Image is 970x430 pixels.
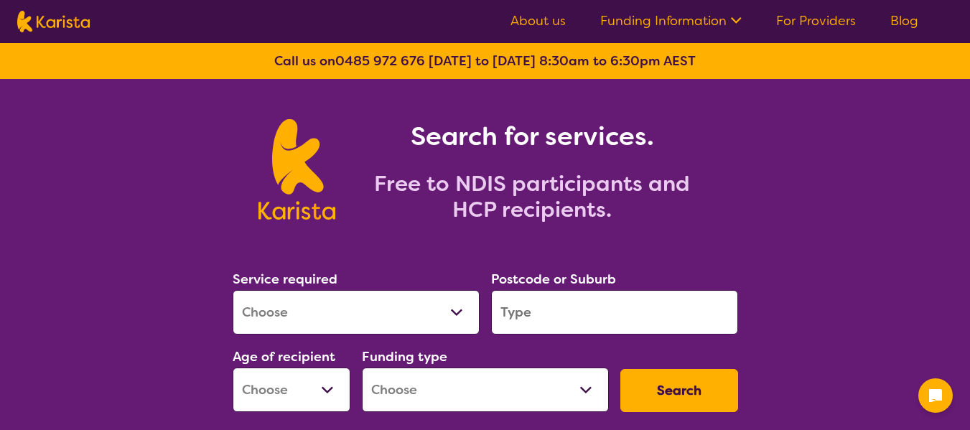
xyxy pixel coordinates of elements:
input: Type [491,290,738,335]
h1: Search for services. [353,119,712,154]
a: For Providers [776,12,856,29]
a: Blog [890,12,918,29]
img: Karista logo [17,11,90,32]
label: Service required [233,271,337,288]
img: Karista logo [258,119,335,220]
label: Funding type [362,348,447,365]
button: Search [620,369,738,412]
b: Call us on [DATE] to [DATE] 8:30am to 6:30pm AEST [274,52,696,70]
a: About us [510,12,566,29]
label: Postcode or Suburb [491,271,616,288]
h2: Free to NDIS participants and HCP recipients. [353,171,712,223]
a: 0485 972 676 [335,52,425,70]
a: Funding Information [600,12,742,29]
label: Age of recipient [233,348,335,365]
